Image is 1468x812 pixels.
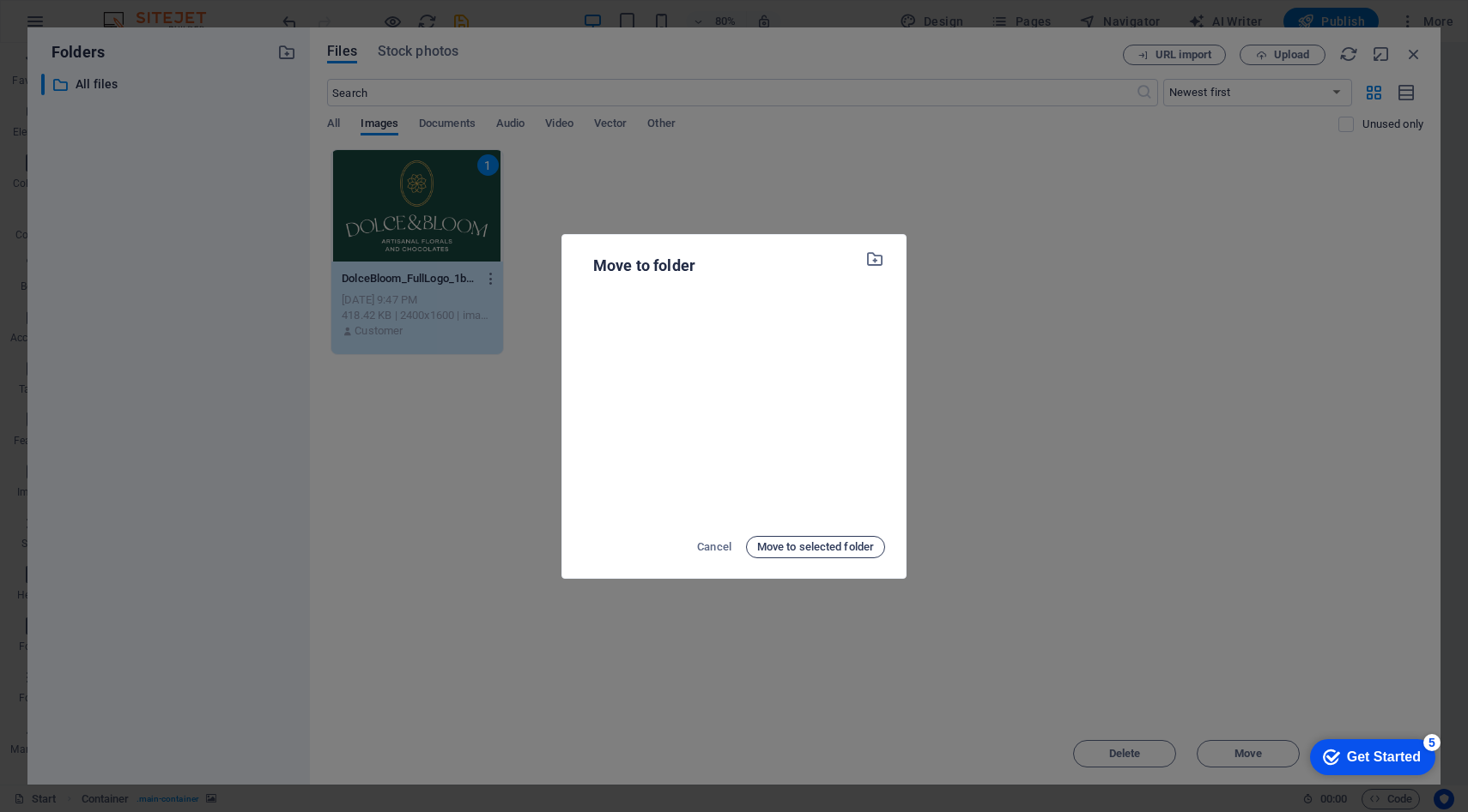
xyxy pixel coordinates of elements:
[693,533,736,561] button: Cancel
[127,3,144,21] div: 5
[746,536,885,558] button: Move to selected folder
[697,537,731,557] span: Cancel
[757,537,874,557] span: Move to selected folder
[583,255,695,277] p: Move to folder
[51,19,124,34] div: Get Started
[14,9,139,45] div: Get Started 5 items remaining, 0% complete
